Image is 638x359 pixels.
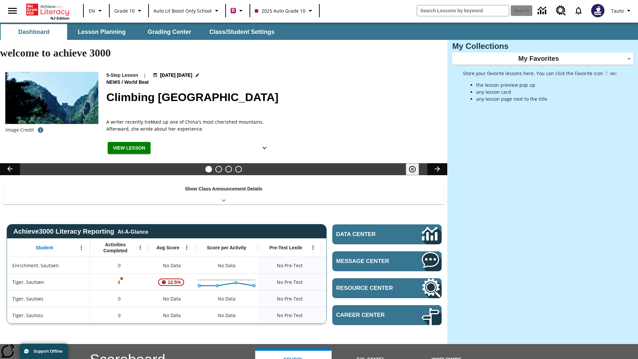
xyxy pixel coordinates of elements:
[149,274,195,290] div: , 12.5%, Attention! This student's Average First Try Score of 12.5% is below 65%, Tiger, Sautoen
[20,344,68,359] button: Support Offline
[332,224,442,244] a: Data Center
[476,88,617,95] li: any lesson card
[1,24,67,40] button: Dashboard
[336,231,399,238] span: Data Center
[214,292,239,305] div: No Data, Tiger, Sautoes
[12,312,43,319] span: Tiger, Sautoss
[122,79,123,85] span: /
[258,142,271,154] button: Show Details
[336,312,402,318] span: Career Center
[476,95,617,102] li: any lesson page next to the title
[587,2,608,19] button: Select a new avatar
[207,245,247,251] span: Score per Activity
[534,2,552,20] a: Data Center
[36,245,53,251] span: Student
[106,89,439,106] h2: Climbing Mount Tai
[321,307,384,323] div: No Data, Tiger, Sautoss
[160,72,192,79] span: [DATE] [DATE]
[114,7,135,14] span: Grade 10
[277,279,303,286] span: No Pre-Test, Tiger, Sautoen
[118,262,121,269] span: 0
[406,163,426,175] div: Pause
[277,295,303,302] span: No Pre-Test, Tiger, Sautoes
[252,5,317,17] button: Class: 2025 Auto Grade 10, Select your class
[215,166,222,173] button: Slide 2 Defining Our Government's Purpose
[106,79,122,86] span: News
[76,243,86,253] button: Open Menu
[144,72,146,79] span: |
[136,24,203,40] button: Grading Center
[13,228,148,235] span: Achieve3000 Literacy Reporting
[228,5,248,17] button: Boost Class color is violet red. Change class color
[124,79,150,86] span: World Beat
[34,349,62,354] span: Support Offline
[321,290,384,307] div: No Data, Tiger, Sautoes
[591,4,604,17] img: Avatar
[118,295,121,302] span: 0
[117,279,122,286] p: 4
[406,163,419,175] button: Pause
[157,245,179,251] span: Avg Score
[159,292,184,305] span: No Data
[34,124,47,136] button: Credit for photo and all related images: Public Domain/Charlie Fong
[68,24,135,40] button: Lesson Planning
[118,312,121,319] span: 0
[417,5,509,16] input: search field
[12,279,44,286] span: Tiger, Sautoen
[165,276,184,288] span: 12.5%
[159,308,184,322] span: No Data
[159,259,184,272] span: No Data
[182,243,192,253] button: Open Menu
[26,2,69,20] div: Home
[149,307,195,323] div: No Data, Tiger, Sautoss
[269,245,302,251] span: Pre-Test Lexile
[135,243,145,253] button: Open Menu
[232,6,235,15] span: B
[90,290,149,307] div: 0, Tiger, Sautoes
[90,307,149,323] div: 0, Tiger, Sautoss
[106,72,138,79] p: 5-Step Lesson
[90,274,149,290] div: 4, One or more Activity scores may be invalid., Tiger, Sautoen
[89,7,95,14] span: EN
[106,118,272,132] div: A writer recently trekked up one of China's most cherished mountains. Afterward, she wrote about ...
[336,258,402,265] span: Message Center
[118,228,148,235] div: At-A-Glance
[214,259,239,272] div: No Data, Enrichment, Sautoen
[332,305,442,325] a: Career Center
[204,24,280,40] button: Class/Student Settings
[476,81,617,88] li: the lesson preview pop up
[5,127,34,133] p: Image Credit
[235,166,242,173] button: Slide 4 Career Lesson
[321,274,384,290] div: No Data, Tiger, Sautoen
[308,243,318,253] button: Open Menu
[277,312,303,319] span: No Pre-Test, Tiger, Sautoss
[552,2,570,20] a: Resource Center, Will open in new tab
[26,3,69,16] a: Home
[93,242,137,254] span: Activities Completed
[152,72,201,79] button: Jul 22 - Jun 30 Choose Dates
[225,166,232,173] button: Slide 3 Pre-release lesson
[108,142,151,154] button: View Lesson
[112,5,146,17] button: Grade: Grade 10, Select a grade
[570,2,587,19] a: Notifications
[452,42,633,51] h3: My Collections
[12,295,44,302] span: Tiger, Sautoes
[149,257,195,274] div: No Data, Enrichment, Sautoen
[277,262,303,269] span: No Pre-Test, Enrichment, Sautoen
[5,72,98,124] img: 6000 stone steps to climb Mount Tai in Chinese countryside
[151,5,223,17] button: School: Auto Lit Boost only School, Select your school
[332,251,442,271] a: Message Center
[332,278,442,298] a: Resource Center, Will open in new tab
[608,5,635,17] button: Profile/Settings
[427,163,447,175] button: Lesson carousel, Next
[321,257,384,274] div: No Data, Enrichment, Sautoen
[463,70,617,77] p: Store your favorite lessons here. You can click the Favorite icon ♡ on:
[149,290,195,307] div: No Data, Tiger, Sautoes
[3,1,22,21] button: Open side menu
[452,53,633,65] div: My Favorites
[51,16,69,20] span: NJ Edition
[3,181,444,204] div: Show Class Announcement Details
[12,262,59,269] span: Enrichment, Sautoen
[154,7,212,14] span: Auto Lit Boost only School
